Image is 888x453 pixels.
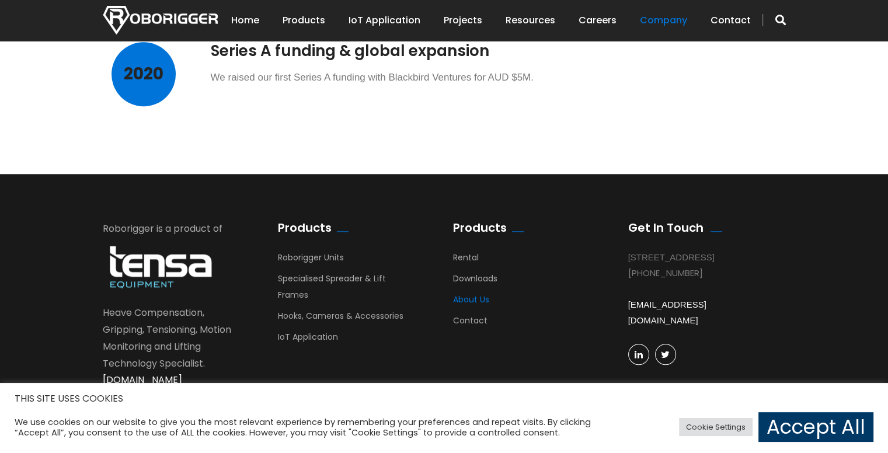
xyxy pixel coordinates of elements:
[506,2,555,39] a: Resources
[278,273,386,306] a: Specialised Spreader & Lift Frames
[655,344,676,365] a: Twitter
[15,417,616,438] div: We use cookies on our website to give you the most relevant experience by remembering your prefer...
[283,2,325,39] a: Products
[453,221,507,235] h2: Products
[628,344,649,365] a: linkedin
[453,273,497,290] a: Downloads
[579,2,617,39] a: Careers
[711,2,751,39] a: Contact
[628,299,706,325] a: [EMAIL_ADDRESS][DOMAIN_NAME]
[453,294,489,311] a: About Us
[103,221,243,389] div: Roborigger is a product of Heave Compensation, Gripping, Tensioning, Motion Monitoring and Liftin...
[211,69,760,87] div: We raised our first Series A funding with Blackbird Ventures for AUD $5M.
[679,418,753,436] a: Cookie Settings
[278,310,403,327] a: Hooks, Cameras & Accessories
[628,221,704,235] h2: Get In Touch
[231,2,259,39] a: Home
[278,221,332,235] h2: Products
[640,2,687,39] a: Company
[278,252,344,269] a: Roborigger Units
[211,42,760,60] h3: Series A funding & global expansion
[628,265,768,281] div: [PHONE_NUMBER]
[15,391,873,406] h5: THIS SITE USES COOKIES
[103,373,182,386] a: [DOMAIN_NAME]
[453,315,487,332] a: Contact
[628,249,768,265] div: [STREET_ADDRESS]
[444,2,482,39] a: Projects
[278,331,338,349] a: IoT Application
[103,6,218,34] img: Nortech
[349,2,420,39] a: IoT Application
[112,42,176,106] div: 2020
[758,412,873,442] a: Accept All
[453,252,479,269] a: Rental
